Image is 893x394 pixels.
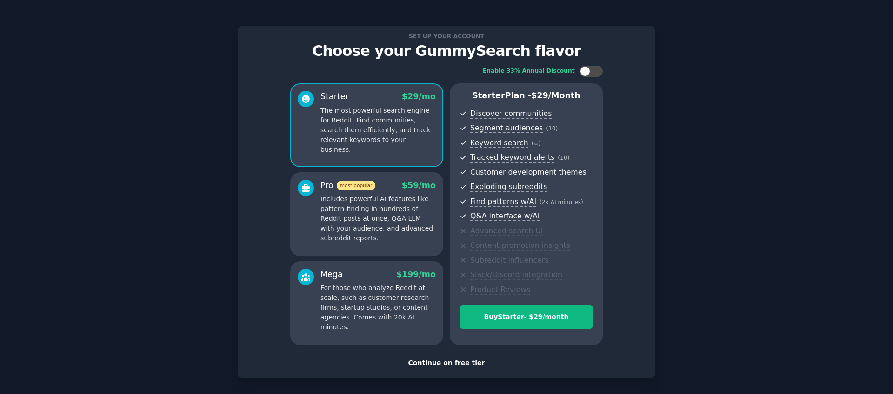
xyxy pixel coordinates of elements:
button: BuyStarter- $29/month [460,305,593,329]
p: Starter Plan - [460,90,593,102]
span: Tracked keyword alerts [470,153,554,163]
span: Keyword search [470,138,528,148]
p: Choose your GummySearch flavor [248,43,645,59]
div: Starter [320,91,349,102]
span: $ 59 /mo [402,181,436,190]
div: Continue on free tier [248,358,645,368]
div: Pro [320,180,375,191]
span: Discover communities [470,109,552,119]
span: $ 29 /month [531,91,580,100]
span: Find patterns w/AI [470,197,536,207]
span: Subreddit influencers [470,256,548,265]
p: For those who analyze Reddit at scale, such as customer research firms, startup studios, or conte... [320,283,436,332]
span: ( ∞ ) [532,140,541,147]
span: Exploding subreddits [470,182,547,192]
span: Customer development themes [470,168,586,177]
span: ( 10 ) [558,155,569,161]
span: ( 2k AI minutes ) [540,199,583,205]
p: Includes powerful AI features like pattern-finding in hundreds of Reddit posts at once, Q&A LLM w... [320,194,436,243]
span: Advanced search UI [470,226,543,236]
span: Slack/Discord integration [470,270,562,280]
div: Mega [320,269,343,280]
p: The most powerful search engine for Reddit. Find communities, search them efficiently, and track ... [320,106,436,155]
span: $ 199 /mo [396,270,436,279]
span: ( 10 ) [546,125,558,132]
span: $ 29 /mo [402,92,436,101]
span: Set up your account [407,31,486,41]
div: Enable 33% Annual Discount [483,67,575,75]
span: Segment audiences [470,123,543,133]
div: Buy Starter - $ 29 /month [460,312,593,322]
span: most popular [337,181,376,190]
span: Q&A interface w/AI [470,211,540,221]
span: Content promotion insights [470,241,570,251]
span: Product Reviews [470,285,530,295]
